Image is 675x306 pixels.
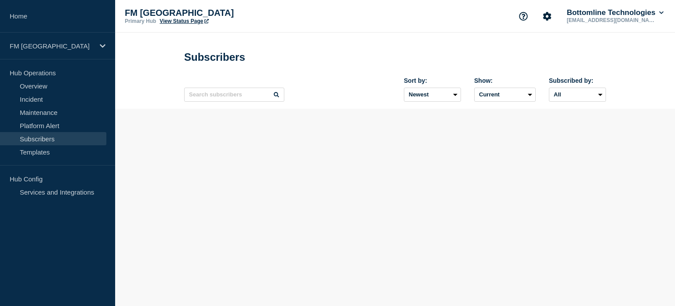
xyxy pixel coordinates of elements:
button: Bottomline Technologies [565,8,665,17]
button: Support [514,7,533,26]
p: FM [GEOGRAPHIC_DATA] [10,42,94,50]
a: View Status Page [160,18,208,24]
p: FM [GEOGRAPHIC_DATA] [125,8,301,18]
select: Deleted [474,88,536,102]
div: Show: [474,77,536,84]
div: Sort by: [404,77,461,84]
input: Search subscribers [184,88,284,102]
select: Sort by [404,88,461,102]
select: Subscribed by [549,88,606,102]
p: Primary Hub [125,18,156,24]
p: [EMAIL_ADDRESS][DOMAIN_NAME] [565,17,657,23]
button: Account settings [538,7,556,26]
div: Subscribed by: [549,77,606,84]
h1: Subscribers [184,51,245,63]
